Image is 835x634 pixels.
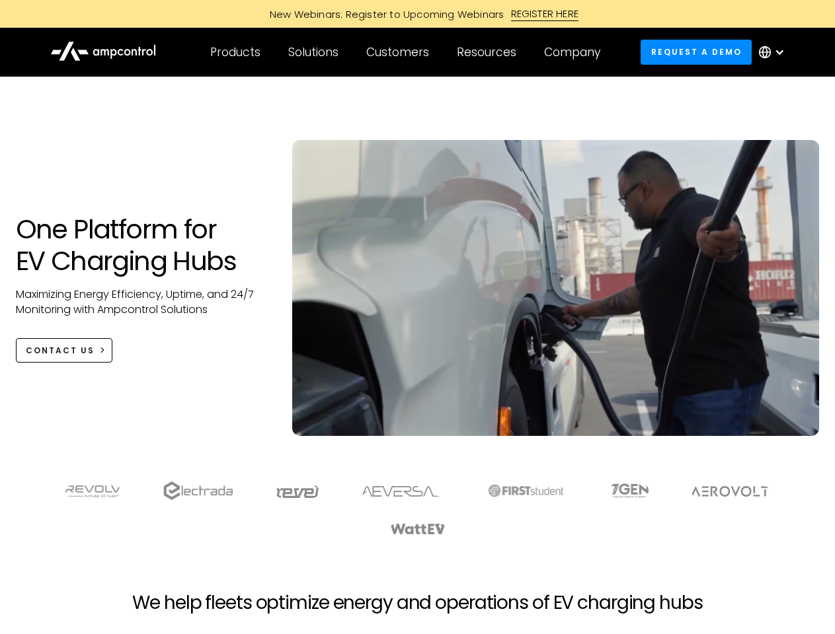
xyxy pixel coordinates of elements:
[132,592,702,614] h2: We help fleets optimize energy and operations of EV charging hubs
[120,7,715,21] a: New Webinars: Register to Upcoming WebinarsREGISTER HERE
[457,45,516,59] div: Resources
[544,45,600,59] div: Company
[210,45,260,59] div: Products
[16,338,113,363] a: CONTACT US
[16,213,266,277] h1: One Platform for EV Charging Hubs
[511,7,579,21] div: REGISTER HERE
[26,345,95,357] div: CONTACT US
[641,40,752,64] a: Request a demo
[390,524,446,534] img: WattEV logo
[257,7,511,21] div: New Webinars: Register to Upcoming Webinars
[288,45,338,59] div: Solutions
[366,45,429,59] div: Customers
[16,287,266,317] p: Maximizing Energy Efficiency, Uptime, and 24/7 Monitoring with Ampcontrol Solutions
[163,481,233,500] img: electrada logo
[691,486,770,497] img: Aerovolt Logo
